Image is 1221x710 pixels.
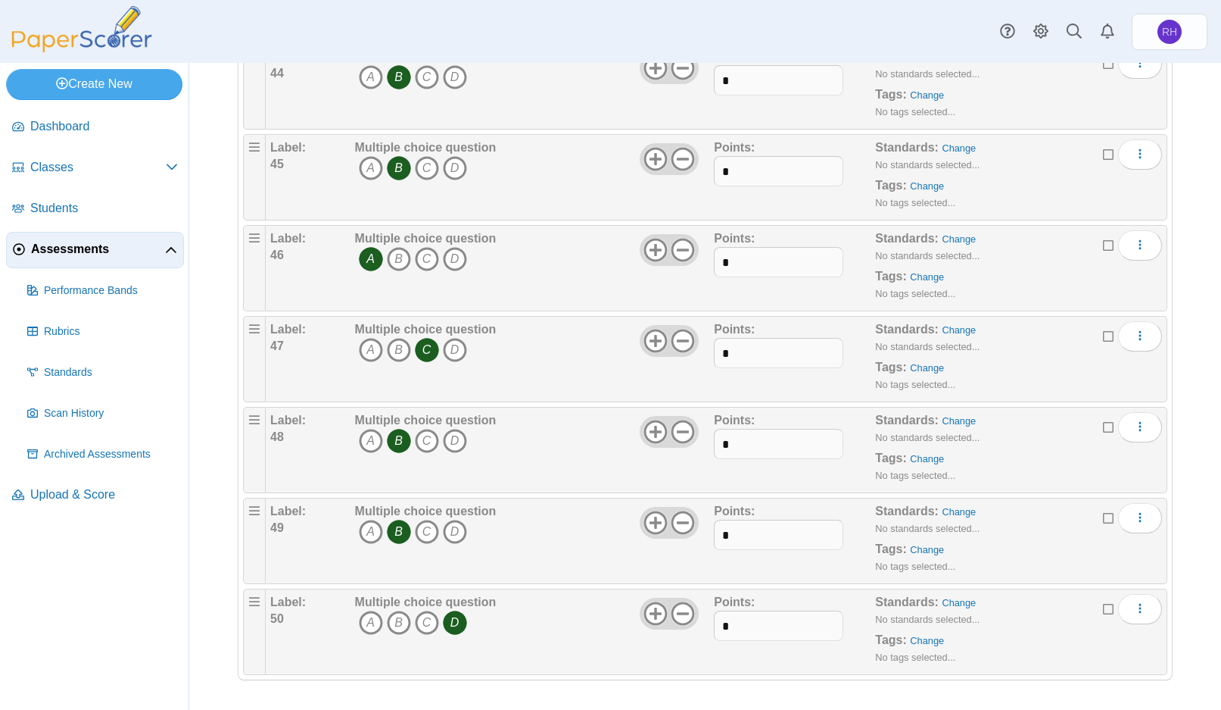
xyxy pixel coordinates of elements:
i: A [359,429,383,453]
a: Assessments [6,232,184,268]
b: Standards: [875,232,939,245]
i: B [387,247,411,271]
a: Rich Holland [1132,14,1207,50]
span: Upload & Score [30,486,178,503]
b: Multiple choice question [355,505,497,518]
span: Rubrics [44,324,178,339]
b: Standards: [875,596,939,608]
a: Change [942,324,976,336]
b: Standards: [875,141,939,154]
i: D [443,65,467,89]
div: Drag handle [243,134,266,221]
small: No tags selected... [875,288,955,299]
div: Drag handle [243,316,266,402]
span: Archived Assessments [44,447,178,462]
span: Rich Holland [1162,27,1177,37]
a: Change [910,544,944,555]
span: Classes [30,159,166,176]
b: 49 [270,521,284,534]
a: Standards [21,355,184,391]
a: Rubrics [21,314,184,350]
b: Label: [270,323,306,336]
i: C [415,247,439,271]
button: More options [1118,48,1162,79]
i: A [359,65,383,89]
b: Label: [270,414,306,427]
div: Drag handle [243,225,266,311]
b: Points: [714,414,755,427]
img: PaperScorer [6,6,157,52]
small: No tags selected... [875,106,955,117]
b: Points: [714,232,755,245]
small: No tags selected... [875,561,955,572]
b: Standards: [875,505,939,518]
b: Multiple choice question [355,141,497,154]
i: D [443,520,467,544]
a: PaperScorer [6,42,157,55]
a: Change [910,362,944,374]
i: D [443,156,467,180]
a: Dashboard [6,109,184,145]
span: Rich Holland [1157,20,1182,44]
a: Change [942,142,976,154]
small: No standards selected... [875,250,980,261]
a: Performance Bands [21,273,184,309]
b: Tags: [875,543,906,555]
i: A [359,611,383,635]
button: More options [1118,412,1162,443]
a: Change [942,415,976,427]
b: Tags: [875,179,906,192]
b: Label: [270,141,306,154]
i: A [359,338,383,362]
button: More options [1118,139,1162,170]
b: Label: [270,596,306,608]
a: Change [910,180,944,192]
b: Label: [270,232,306,245]
b: Tags: [875,88,906,101]
small: No standards selected... [875,341,980,352]
a: Alerts [1091,15,1124,48]
span: Dashboard [30,118,178,135]
b: Tags: [875,270,906,283]
span: Assessments [31,241,165,258]
i: B [387,65,411,89]
button: More options [1118,503,1162,533]
i: B [387,520,411,544]
b: 48 [270,430,284,443]
b: Points: [714,505,755,518]
a: Change [910,635,944,646]
small: No tags selected... [875,652,955,663]
div: Drag handle [243,43,266,130]
i: C [415,65,439,89]
i: C [415,520,439,544]
small: No tags selected... [875,470,955,481]
div: Drag handle [243,407,266,493]
i: C [415,156,439,180]
small: No standards selected... [875,68,980,80]
button: More options [1118,230,1162,261]
button: More options [1118,321,1162,352]
span: Standards [44,365,178,380]
small: No standards selected... [875,432,980,443]
small: No standards selected... [875,614,980,625]
i: A [359,520,383,544]
i: D [443,247,467,271]
span: Scan History [44,406,178,421]
small: No tags selected... [875,379,955,390]
b: Points: [714,323,755,336]
b: Tags: [875,361,906,374]
i: C [415,338,439,362]
i: D [443,338,467,362]
b: 45 [270,158,284,170]
small: No tags selected... [875,197,955,208]
a: Students [6,191,184,227]
i: D [443,429,467,453]
a: Upload & Score [6,477,184,514]
b: Multiple choice question [355,414,497,427]
b: Points: [714,596,755,608]
b: 50 [270,612,284,625]
small: No standards selected... [875,523,980,534]
b: 46 [270,249,284,261]
i: B [387,429,411,453]
a: Change [910,89,944,101]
